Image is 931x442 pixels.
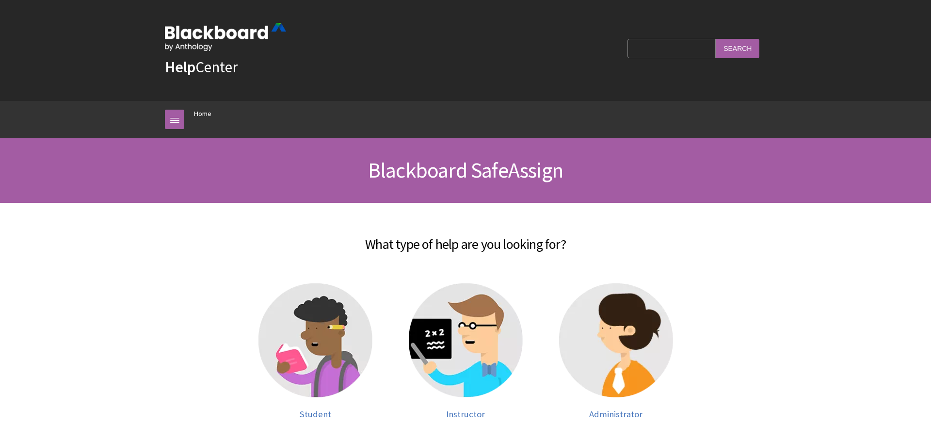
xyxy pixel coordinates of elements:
a: Instructor help Instructor [400,283,531,420]
a: Administrator help Administrator [550,283,681,420]
span: Student [300,409,331,420]
span: Administrator [589,409,642,420]
a: Student help Student [250,283,381,420]
a: HelpCenter [165,57,238,77]
img: Blackboard by Anthology [165,23,286,51]
img: Instructor help [409,283,523,397]
span: Instructor [446,409,485,420]
h2: What type of help are you looking for? [165,222,766,254]
img: Administrator help [559,283,673,397]
img: Student help [258,283,372,397]
strong: Help [165,57,195,77]
a: Home [194,108,211,120]
span: Blackboard SafeAssign [368,157,563,183]
input: Search [716,39,759,58]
